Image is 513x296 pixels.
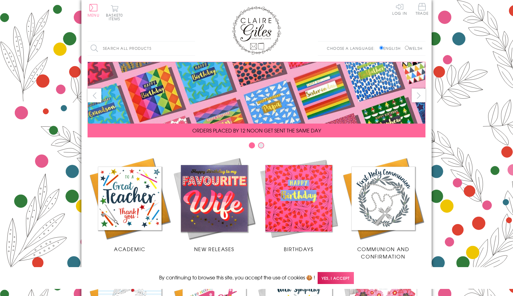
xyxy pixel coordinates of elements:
[249,142,255,148] button: Carousel Page 1 (Current Slide)
[258,142,264,148] button: Carousel Page 2
[192,127,321,134] span: ORDERS PLACED BY 12 NOON GET SENT THE SAME DAY
[256,156,341,253] a: Birthdays
[416,3,429,15] span: Trade
[109,12,123,22] span: 0 items
[412,89,425,102] button: next
[405,45,422,51] label: Welsh
[318,272,354,284] span: Yes, I accept
[106,5,123,21] button: Basket0 items
[88,156,172,253] a: Academic
[357,245,409,260] span: Communion and Confirmation
[88,142,425,152] div: Carousel Pagination
[379,46,383,50] input: English
[114,245,146,253] span: Academic
[392,3,407,15] a: Log In
[88,4,100,17] button: Menu
[341,156,425,260] a: Communion and Confirmation
[379,45,404,51] label: English
[172,156,256,253] a: New Releases
[405,46,409,50] input: Welsh
[189,41,195,55] input: Search
[232,6,281,55] img: Claire Giles Greetings Cards
[194,245,234,253] span: New Releases
[88,12,100,18] span: Menu
[416,3,429,16] a: Trade
[88,41,195,55] input: Search all products
[327,45,378,51] p: Choose a language:
[284,245,313,253] span: Birthdays
[88,89,101,102] button: prev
